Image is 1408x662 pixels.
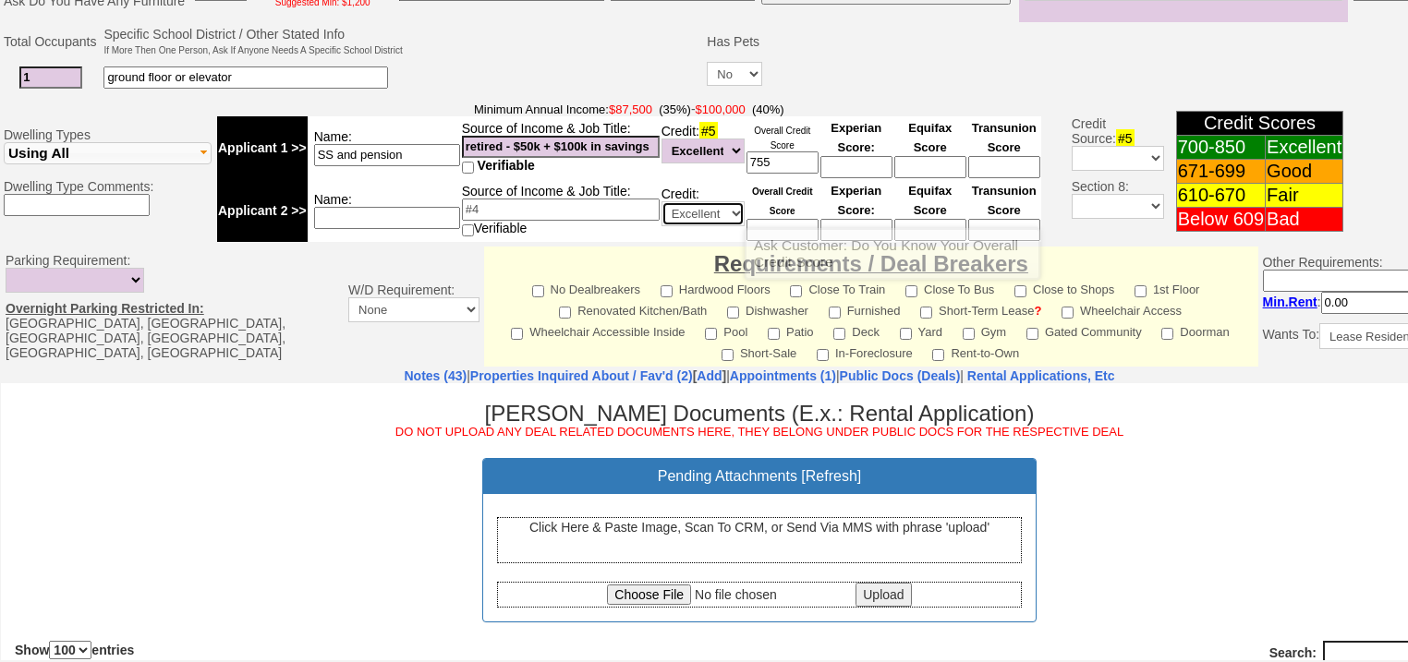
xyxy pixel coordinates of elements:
[462,136,660,158] input: #4
[1044,99,1167,245] td: Credit Source: Section 8:
[1263,295,1317,309] b: Min.
[48,258,91,276] select: Showentries
[831,184,881,217] font: Experian Score:
[496,134,1021,180] div: Click Here & Paste Image, Scan To CRM, or Send Via MMS with phrase 'upload'
[19,66,82,89] input: #2
[697,368,722,383] a: Add
[559,307,571,319] input: Renovated Kitchen/Bath
[1,247,344,367] td: Parking Requirement: [GEOGRAPHIC_DATA], [GEOGRAPHIC_DATA], [GEOGRAPHIC_DATA], [GEOGRAPHIC_DATA], ...
[905,277,994,298] label: Close To Bus
[831,121,881,154] font: Experian Score:
[746,151,819,174] input: Ask Customer: Do You Know Your Overall Credit Score
[932,349,944,361] input: Rent-to-Own
[1135,285,1147,297] input: 1st Floor
[900,328,912,340] input: Yard
[1062,298,1182,319] label: Wheelchair Access
[394,42,1123,55] font: DO NOT UPLOAD ANY DEAL RELATED DOCUMENTS HERE, THEY BELONG UNDER PUBLIC DOCS FOR THE RESPECTIVE DEAL
[661,277,771,298] label: Hardwood Floors
[609,102,652,116] font: $87,500
[308,116,461,179] td: Name:
[308,179,461,242] td: Name:
[829,298,901,319] label: Furnished
[894,156,966,178] input: Ask Customer: Do You Know Your Equifax Credit Score
[727,307,739,319] input: Dishwasher
[908,184,952,217] font: Equifax Score
[8,145,69,161] span: Using All
[968,156,1040,178] input: Ask Customer: Do You Know Your Transunion Credit Score
[461,116,661,179] td: Source of Income & Job Title:
[829,307,841,319] input: Furnished
[833,328,845,340] input: Deck
[972,184,1037,217] font: Transunion Score
[1135,277,1200,298] label: 1st Floor
[722,349,734,361] input: Short-Sale
[963,319,1006,341] label: Gym
[1266,136,1343,160] td: Excellent
[752,187,813,216] font: Overall Credit Score
[511,319,685,341] label: Wheelchair Accessible Inside
[661,116,746,179] td: Credit:
[1014,285,1026,297] input: Close to Shops
[730,368,836,383] a: Appointments (1)
[496,85,1021,102] h3: Pending Attachments [ ]
[1176,136,1265,160] td: 700-850
[817,341,913,362] label: In-Foreclosure
[1062,307,1074,319] input: Wheelchair Access
[820,219,892,241] input: Ask Customer: Do You Know Your Experian Credit Score
[905,285,917,297] input: Close To Bus
[699,122,718,140] span: #5
[908,121,952,154] font: Equifax Score
[1014,277,1114,298] label: Close to Shops
[1,24,101,59] td: Total Occupants
[754,126,810,150] font: Overall Credit Score
[840,368,961,383] a: Public Docs (Deals)
[659,102,691,116] font: (35%)
[1026,328,1038,340] input: Gated Community
[820,156,892,178] input: Ask Customer: Do You Know Your Experian Credit Score
[462,199,660,221] input: #4
[474,102,691,116] font: Minimum Annual Income:
[963,328,975,340] input: Gym
[932,341,1019,362] label: Rent-to-Own
[855,199,910,223] input: Upload
[1116,129,1135,148] span: #5
[722,341,796,362] label: Short-Sale
[705,328,717,340] input: Pool
[790,277,885,298] label: Close To Train
[6,301,204,316] u: Overnight Parking Restricted In:
[661,179,746,242] td: Credit:
[754,237,1031,271] div: Ask Customer: Do You Know Your Overall Credit Score
[968,219,1040,241] input: Ask Customer: Do You Know Your Transunion Credit Score
[101,24,405,59] td: Specific School District / Other Stated Info
[478,158,535,173] span: Verifiable
[967,368,1115,383] nobr: Rental Applications, Etc
[661,285,673,297] input: Hardwood Floors
[470,368,726,383] b: [ ]
[217,102,1041,116] span: -
[217,116,308,179] td: Applicant 1 >>
[1176,160,1265,184] td: 671-699
[705,319,747,341] label: Pool
[532,277,641,298] label: No Dealbreakers
[1266,208,1343,232] td: Bad
[532,285,544,297] input: No Dealbreakers
[1161,319,1229,341] label: Doorman
[900,319,943,341] label: Yard
[704,24,765,59] td: Has Pets
[714,251,1028,276] font: Requirements / Deal Breakers
[1034,304,1041,318] a: ?
[1266,160,1343,184] td: Good
[768,328,780,340] input: Patio
[833,319,880,341] label: Deck
[404,368,467,383] a: Notes (43)
[1,99,214,245] td: Dwelling Types Dwelling Type Comments:
[727,298,808,319] label: Dishwasher
[1176,184,1265,208] td: 610-670
[1266,184,1343,208] td: Fair
[103,45,402,55] font: If More Then One Person, Ask If Anyone Needs A Specific School District
[972,121,1037,154] font: Transunion Score
[894,219,966,241] input: Ask Customer: Do You Know Your Equifax Credit Score
[461,179,661,242] td: Source of Income & Job Title: Verifiable
[817,349,829,361] input: In-Foreclosure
